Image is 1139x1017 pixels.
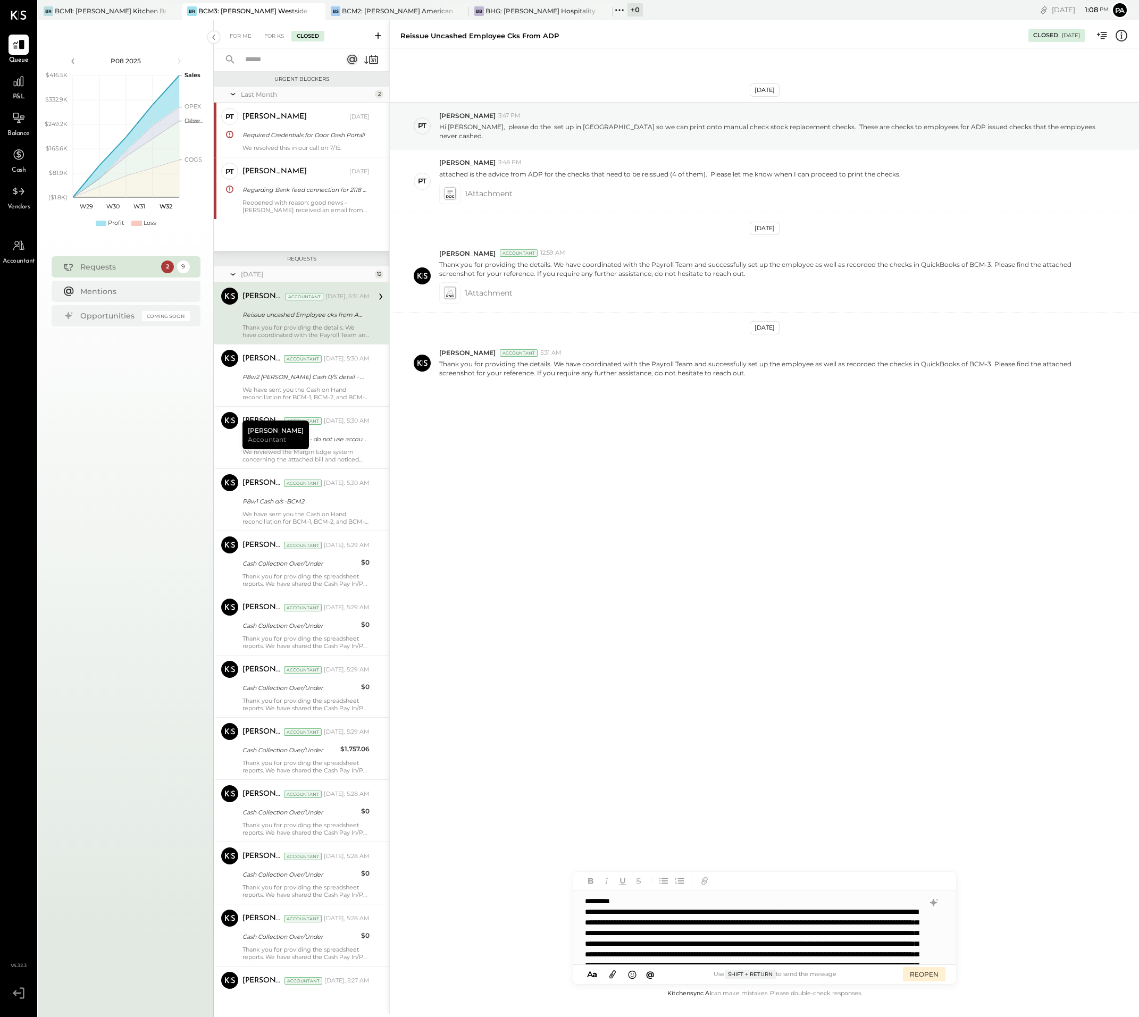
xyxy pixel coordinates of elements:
[324,852,370,861] div: [DATE], 5:28 AM
[187,6,197,16] div: BR
[219,75,384,83] div: Urgent Blockers
[324,541,370,550] div: [DATE], 5:29 AM
[242,789,282,800] div: [PERSON_NAME]
[242,697,370,712] div: Thank you for providing the spreadsheet reports. We have shared the Cash Pay In/Pay Out reconcili...
[224,31,257,41] div: For Me
[225,112,234,122] div: PT
[46,71,68,79] text: $416.5K
[325,292,370,301] div: [DATE], 5:31 AM
[375,270,383,279] div: 12
[242,976,282,986] div: [PERSON_NAME]
[242,620,358,631] div: Cash Collection Over/Under
[600,873,614,887] button: Italic
[1038,4,1049,15] div: copy link
[498,112,521,120] span: 3:47 PM
[284,977,322,985] div: Accountant
[242,324,370,339] div: Thank you for providing the details. We have coordinated with the Payroll Team and successfully s...
[55,6,166,15] div: BCM1: [PERSON_NAME] Kitchen Bar Market
[324,417,370,425] div: [DATE], 5:30 AM
[361,868,370,879] div: $0
[324,728,370,736] div: [DATE], 5:29 AM
[361,806,370,817] div: $0
[698,873,711,887] button: Add URL
[324,790,370,799] div: [DATE], 5:28 AM
[177,260,190,273] div: 9
[108,219,124,228] div: Profit
[375,90,383,98] div: 2
[418,121,426,131] div: PT
[658,970,892,979] div: Use to send the message
[439,158,496,167] span: [PERSON_NAME]
[242,354,282,364] div: [PERSON_NAME]
[584,873,598,887] button: Bold
[361,682,370,692] div: $0
[242,602,282,613] div: [PERSON_NAME]
[45,96,68,103] text: $332.9K
[324,355,370,363] div: [DATE], 5:30 AM
[225,166,234,176] div: PT
[160,203,172,210] text: W32
[439,122,1096,140] p: Hi [PERSON_NAME], please do the set up in [GEOGRAPHIC_DATA] so we can print onto manual check sto...
[242,372,366,382] div: P8w2 [PERSON_NAME] Cash 0/S detail - BCM3
[1,35,37,65] a: Queue
[242,745,337,755] div: Cash Collection Over/Under
[439,348,496,357] span: [PERSON_NAME]
[498,158,522,167] span: 3:48 PM
[439,249,496,258] span: [PERSON_NAME]
[242,635,370,650] div: Thank you for providing the spreadsheet reports. We have shared the Cash Pay In/Pay Out reconcili...
[144,219,156,228] div: Loss
[361,557,370,568] div: $0
[750,83,780,97] div: [DATE]
[725,970,776,979] span: Shift + Return
[80,262,156,272] div: Requests
[1,181,37,212] a: Vendors
[242,130,366,140] div: Required Credentials for Door Dash Portal!
[418,176,426,186] div: PT
[242,199,370,214] div: Reopened with reason: good news - [PERSON_NAME] received an email from QBO that they were ready t...
[242,558,358,569] div: Cash Collection Over/Under
[242,144,370,152] div: We resolved this in our call on 7/15.
[242,759,370,774] div: Thank you for providing the spreadsheet reports. We have shared the Cash Pay In/Pay Out reconcili...
[242,727,282,737] div: [PERSON_NAME]
[198,6,309,15] div: BCM3: [PERSON_NAME] Westside Grill
[284,853,322,860] div: Accountant
[627,3,643,16] div: + 0
[81,56,171,65] div: P08 2025
[242,946,370,961] div: Thank you for providing the spreadsheet reports. We have shared the Cash Pay In/Pay Out reconcili...
[284,480,322,487] div: Accountant
[750,222,780,235] div: [DATE]
[13,93,25,102] span: P&L
[259,31,289,41] div: For KS
[903,967,945,981] button: REOPEN
[106,203,119,210] text: W30
[80,286,185,297] div: Mentions
[1062,32,1080,39] div: [DATE]
[284,791,322,798] div: Accountant
[185,117,203,124] text: Occu...
[242,821,370,836] div: Thank you for providing the spreadsheet reports. We have shared the Cash Pay In/Pay Out reconcili...
[616,873,630,887] button: Underline
[284,355,322,363] div: Accountant
[242,913,282,924] div: [PERSON_NAME]
[219,255,384,263] div: Requests
[161,260,174,273] div: 2
[7,129,30,139] span: Balance
[324,977,370,985] div: [DATE], 5:27 AM
[474,6,484,16] div: BB
[242,291,283,302] div: [PERSON_NAME]
[643,968,658,981] button: @
[242,573,370,587] div: Thank you for providing the spreadsheet reports. We have shared the Cash Pay In/Pay Out reconcili...
[340,744,370,754] div: $1,757.06
[331,6,340,16] div: BS
[439,260,1096,278] p: Thank you for providing the details. We have coordinated with the Payroll Team and successfully s...
[284,666,322,674] div: Accountant
[248,435,286,444] span: Accountant
[241,90,372,99] div: Last Month
[242,994,345,1004] div: Cash Collection Over/Under
[1,108,37,139] a: Balance
[465,183,513,204] span: 1 Attachment
[1,71,37,102] a: P&L
[540,349,562,357] span: 5:31 AM
[284,604,322,611] div: Accountant
[584,969,601,980] button: Aa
